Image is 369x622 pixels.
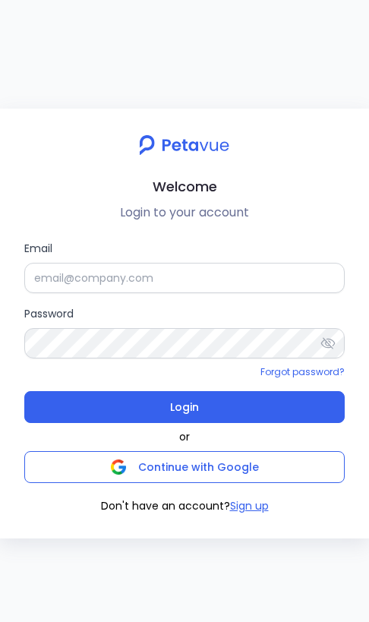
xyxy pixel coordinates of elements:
[101,498,230,514] span: Don't have an account?
[12,204,357,222] p: Login to your account
[230,498,269,514] button: Sign up
[24,263,345,293] input: Email
[12,175,357,197] h2: Welcome
[24,328,345,358] input: Password
[24,240,345,293] label: Email
[138,459,259,475] span: Continue with Google
[24,451,345,483] button: Continue with Google
[24,391,345,423] button: Login
[129,127,239,163] img: petavue logo
[170,396,199,418] span: Login
[24,305,345,358] label: Password
[179,429,190,445] span: or
[260,365,345,378] a: Forgot password?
